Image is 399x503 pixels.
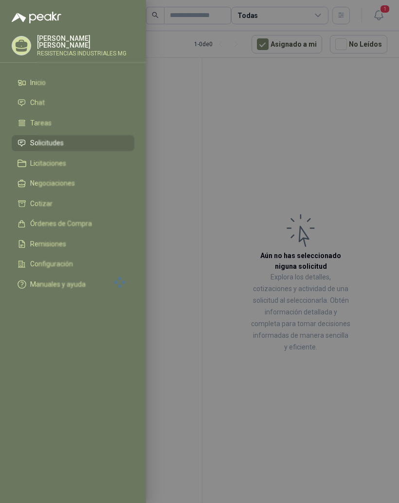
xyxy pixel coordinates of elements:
span: Inicio [30,79,46,87]
a: Chat [12,95,134,111]
span: Cotizar [30,200,53,208]
span: Solicitudes [30,139,64,147]
span: Chat [30,99,45,106]
span: Licitaciones [30,159,66,167]
a: Licitaciones [12,155,134,172]
a: Remisiones [12,236,134,252]
a: Configuración [12,256,134,273]
span: Órdenes de Compra [30,220,92,227]
span: Remisiones [30,240,66,248]
a: Negociaciones [12,175,134,192]
a: Órdenes de Compra [12,216,134,232]
span: Negociaciones [30,179,75,187]
span: Manuales y ayuda [30,280,86,288]
a: Manuales y ayuda [12,276,134,293]
a: Inicio [12,74,134,91]
a: Cotizar [12,195,134,212]
a: Solicitudes [12,135,134,152]
p: [PERSON_NAME] [PERSON_NAME] [37,35,134,49]
img: Logo peakr [12,12,61,23]
span: Configuración [30,260,73,268]
a: Tareas [12,115,134,131]
span: Tareas [30,119,52,127]
p: RESISTENCIAS INDUSTRIALES MG [37,51,134,56]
